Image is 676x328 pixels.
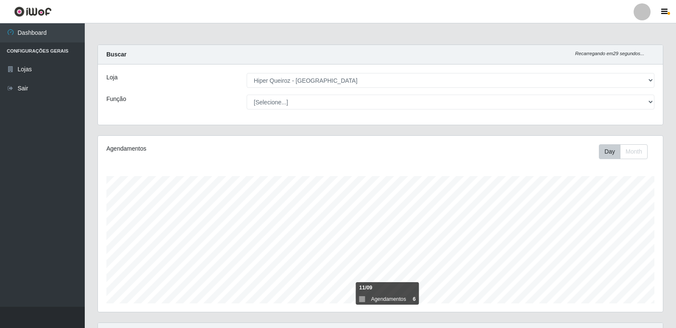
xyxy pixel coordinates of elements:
label: Função [106,95,126,104]
strong: Buscar [106,51,126,58]
div: Agendamentos [106,144,327,153]
img: CoreUI Logo [14,6,52,17]
div: First group [599,144,648,159]
i: Recarregando em 29 segundos... [575,51,644,56]
button: Day [599,144,620,159]
div: Toolbar with button groups [599,144,654,159]
label: Loja [106,73,117,82]
button: Month [620,144,648,159]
